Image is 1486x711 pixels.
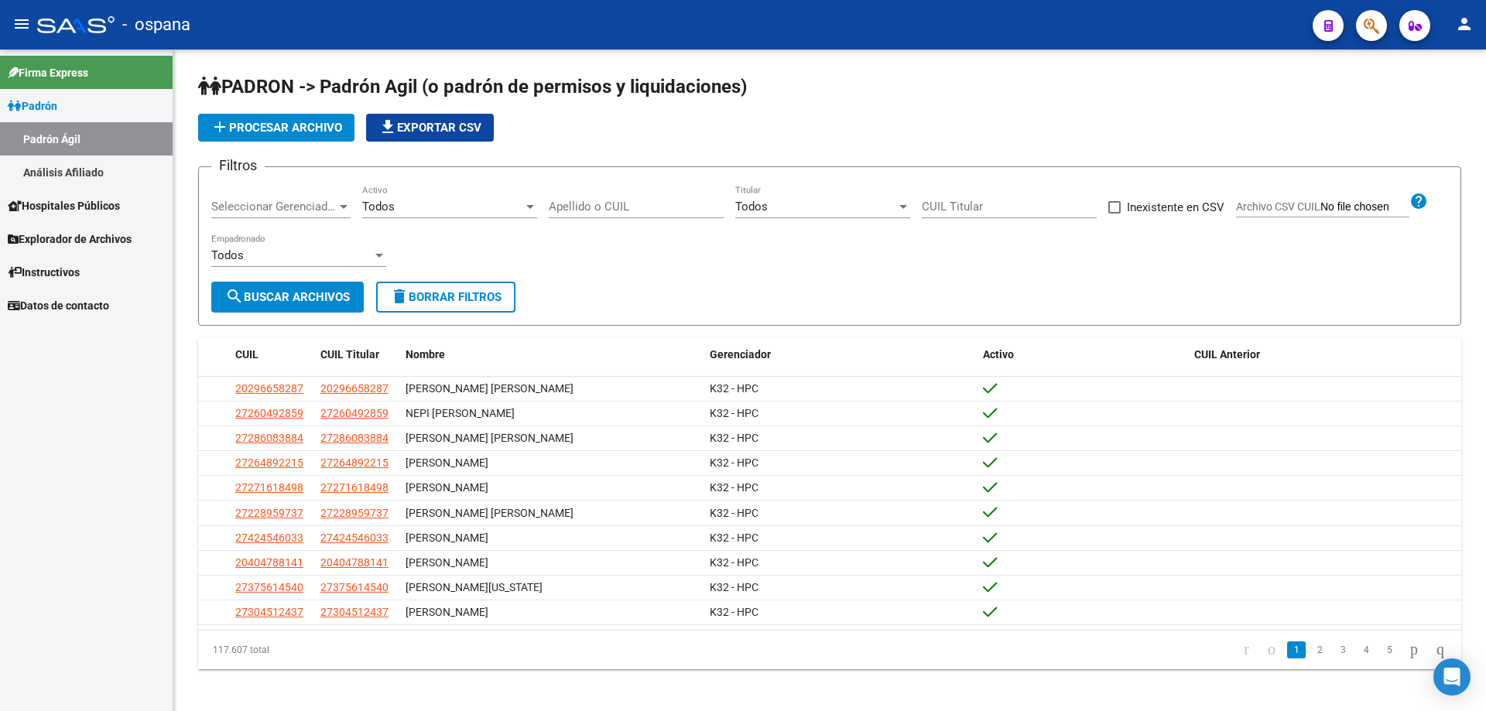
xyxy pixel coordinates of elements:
span: [PERSON_NAME] [PERSON_NAME] [406,382,574,395]
span: 20296658287 [235,382,303,395]
mat-icon: file_download [378,118,397,136]
span: Todos [211,248,244,262]
datatable-header-cell: CUIL Titular [314,338,399,371]
li: page 3 [1331,637,1354,663]
button: Borrar Filtros [376,282,515,313]
input: Archivo CSV CUIL [1320,200,1409,214]
div: Open Intercom Messenger [1433,658,1471,696]
h3: Filtros [211,155,265,176]
span: 27260492859 [235,407,303,419]
span: K32 - HPC [710,432,758,444]
mat-icon: menu [12,15,31,33]
span: Inexistente en CSV [1127,198,1224,217]
span: 27424546033 [235,532,303,544]
span: [PERSON_NAME] [PERSON_NAME] [406,507,574,519]
button: Buscar Archivos [211,282,364,313]
span: K32 - HPC [710,556,758,569]
span: 27271618498 [235,481,303,494]
li: page 5 [1378,637,1401,663]
mat-icon: search [225,287,244,306]
span: CUIL Titular [320,348,379,361]
span: Exportar CSV [378,121,481,135]
datatable-header-cell: Gerenciador [704,338,977,371]
span: 27286083884 [320,432,389,444]
span: 27260492859 [320,407,389,419]
datatable-header-cell: Nombre [399,338,704,371]
span: 27228959737 [235,507,303,519]
span: 27304512437 [235,606,303,618]
span: Borrar Filtros [390,290,502,304]
mat-icon: delete [390,287,409,306]
a: 4 [1357,641,1375,658]
span: 27375614540 [235,581,303,593]
span: 27271618498 [320,481,389,494]
span: Instructivos [8,264,80,281]
li: page 1 [1285,637,1308,663]
span: Archivo CSV CUIL [1236,200,1320,213]
span: 27375614540 [320,581,389,593]
span: 20404788141 [235,556,303,569]
li: page 4 [1354,637,1378,663]
a: go to next page [1403,641,1425,658]
span: Explorador de Archivos [8,231,132,248]
datatable-header-cell: Activo [977,338,1188,371]
span: 27264892215 [235,456,303,469]
span: Nombre [406,348,445,361]
span: K32 - HPC [710,382,758,395]
span: Hospitales Públicos [8,197,120,214]
span: K32 - HPC [710,407,758,419]
span: Padrón [8,97,57,115]
a: 2 [1310,641,1329,658]
span: 27228959737 [320,507,389,519]
span: 20404788141 [320,556,389,569]
span: K32 - HPC [710,507,758,519]
a: go to first page [1237,641,1256,658]
span: NEPI [PERSON_NAME] [406,407,515,419]
button: Procesar archivo [198,114,354,142]
a: go to last page [1430,641,1451,658]
span: Procesar archivo [211,121,342,135]
span: CUIL [235,348,259,361]
span: K32 - HPC [710,606,758,618]
span: 20296658287 [320,382,389,395]
datatable-header-cell: CUIL [229,338,314,371]
a: 1 [1287,641,1306,658]
span: Datos de contacto [8,297,109,314]
span: Buscar Archivos [225,290,350,304]
span: PADRON -> Padrón Agil (o padrón de permisos y liquidaciones) [198,76,747,97]
span: Gerenciador [710,348,771,361]
a: 3 [1334,641,1352,658]
span: 27264892215 [320,456,389,469]
span: Seleccionar Gerenciador [211,200,337,214]
span: [PERSON_NAME] [406,606,488,618]
span: 27286083884 [235,432,303,444]
a: go to previous page [1261,641,1282,658]
datatable-header-cell: CUIL Anterior [1188,338,1461,371]
span: Firma Express [8,64,88,81]
span: - ospana [122,8,190,42]
span: [PERSON_NAME] [406,456,488,469]
mat-icon: person [1455,15,1474,33]
span: [PERSON_NAME] [406,556,488,569]
span: Todos [735,200,768,214]
mat-icon: add [211,118,229,136]
span: K32 - HPC [710,581,758,593]
span: [PERSON_NAME][US_STATE] [406,581,543,593]
span: K32 - HPC [710,456,758,469]
mat-icon: help [1409,192,1428,210]
span: 27424546033 [320,532,389,544]
span: Todos [362,200,395,214]
span: Activo [983,348,1014,361]
span: [PERSON_NAME] [PERSON_NAME] [406,432,574,444]
button: Exportar CSV [366,114,494,142]
li: page 2 [1308,637,1331,663]
div: 117.607 total [198,631,448,669]
span: K32 - HPC [710,532,758,544]
span: CUIL Anterior [1194,348,1260,361]
a: 5 [1380,641,1399,658]
span: 27304512437 [320,606,389,618]
span: K32 - HPC [710,481,758,494]
span: [PERSON_NAME] [406,481,488,494]
span: [PERSON_NAME] [406,532,488,544]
